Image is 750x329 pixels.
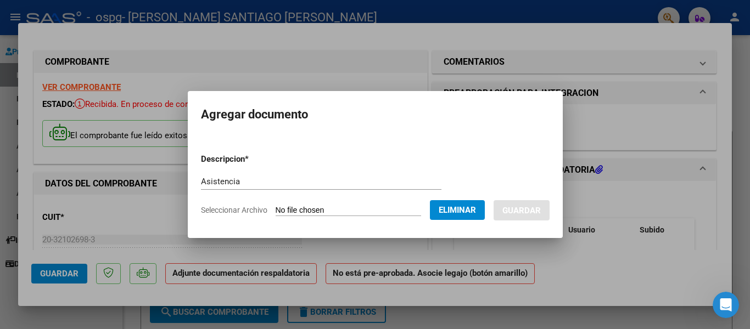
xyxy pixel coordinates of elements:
[713,292,739,318] iframe: Intercom live chat
[430,200,485,220] button: Eliminar
[201,153,306,166] p: Descripcion
[494,200,550,220] button: Guardar
[502,206,541,215] span: Guardar
[439,205,476,215] span: Eliminar
[201,104,550,125] h2: Agregar documento
[201,206,267,214] span: Seleccionar Archivo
